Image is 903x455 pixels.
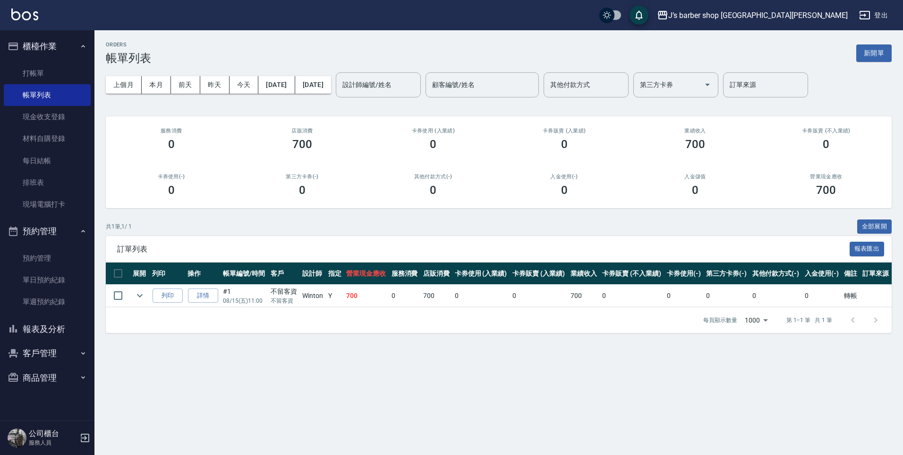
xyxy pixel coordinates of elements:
[772,128,880,134] h2: 卡券販賣 (不入業績)
[510,262,568,285] th: 卡券販賣 (入業績)
[802,262,842,285] th: 入金使用(-)
[4,247,91,269] a: 預約管理
[379,174,487,180] h2: 其他付款方式(-)
[4,341,91,366] button: 客戶管理
[130,262,150,285] th: 展開
[271,287,298,297] div: 不留客資
[300,285,326,307] td: Winton
[561,184,568,197] h3: 0
[664,262,704,285] th: 卡券使用(-)
[221,285,268,307] td: #1
[117,128,225,134] h3: 服務消費
[389,285,421,307] td: 0
[561,138,568,151] h3: 0
[750,285,803,307] td: 0
[200,76,230,94] button: 昨天
[641,128,749,134] h2: 業績收入
[568,262,600,285] th: 業績收入
[171,76,200,94] button: 前天
[248,128,356,134] h2: 店販消費
[850,244,885,253] a: 報表匯出
[452,285,511,307] td: 0
[106,52,151,65] h3: 帳單列表
[223,297,265,305] p: 08/15 (五) 11:00
[703,316,737,324] p: 每頁顯示數量
[230,76,259,94] button: 今天
[4,317,91,341] button: 報表及分析
[421,262,452,285] th: 店販消費
[750,262,803,285] th: 其他付款方式(-)
[29,438,77,447] p: 服務人員
[4,150,91,172] a: 每日結帳
[153,289,183,303] button: 列印
[4,84,91,106] a: 帳單列表
[11,9,38,20] img: Logo
[106,42,151,48] h2: ORDERS
[568,285,600,307] td: 700
[430,184,436,197] h3: 0
[857,219,892,234] button: 全部展開
[221,262,268,285] th: 帳單編號/時間
[389,262,421,285] th: 服務消費
[326,262,344,285] th: 指定
[185,262,221,285] th: 操作
[299,184,306,197] h3: 0
[106,76,142,94] button: 上個月
[816,184,836,197] h3: 700
[4,34,91,59] button: 櫃檯作業
[700,77,715,92] button: Open
[823,138,829,151] h3: 0
[4,172,91,193] a: 排班表
[430,138,436,151] h3: 0
[344,262,389,285] th: 營業現金應收
[842,262,860,285] th: 備註
[188,289,218,303] a: 詳情
[802,285,842,307] td: 0
[4,219,91,244] button: 預約管理
[168,138,175,151] h3: 0
[4,269,91,291] a: 單日預約紀錄
[4,62,91,84] a: 打帳單
[641,174,749,180] h2: 入金儲值
[452,262,511,285] th: 卡券使用 (入業績)
[421,285,452,307] td: 700
[4,193,91,215] a: 現場電腦打卡
[258,76,295,94] button: [DATE]
[117,174,225,180] h2: 卡券使用(-)
[653,6,852,25] button: J’s barber shop [GEOGRAPHIC_DATA][PERSON_NAME]
[630,6,648,25] button: save
[29,429,77,438] h5: 公司櫃台
[379,128,487,134] h2: 卡券使用 (入業績)
[4,128,91,149] a: 材料自購登錄
[786,316,832,324] p: 第 1–1 筆 共 1 筆
[692,184,699,197] h3: 0
[271,297,298,305] p: 不留客資
[8,429,26,447] img: Person
[4,106,91,128] a: 現金收支登錄
[268,262,300,285] th: 客戶
[600,262,664,285] th: 卡券販賣 (不入業績)
[685,138,705,151] h3: 700
[772,174,880,180] h2: 營業現金應收
[4,366,91,390] button: 商品管理
[4,291,91,313] a: 單週預約紀錄
[842,285,860,307] td: 轉帳
[510,174,618,180] h2: 入金使用(-)
[741,307,771,333] div: 1000
[295,76,331,94] button: [DATE]
[704,262,750,285] th: 第三方卡券(-)
[292,138,312,151] h3: 700
[510,128,618,134] h2: 卡券販賣 (入業績)
[856,44,892,62] button: 新開單
[168,184,175,197] h3: 0
[142,76,171,94] button: 本月
[344,285,389,307] td: 700
[326,285,344,307] td: Y
[668,9,848,21] div: J’s barber shop [GEOGRAPHIC_DATA][PERSON_NAME]
[855,7,892,24] button: 登出
[248,174,356,180] h2: 第三方卡券(-)
[300,262,326,285] th: 設計師
[600,285,664,307] td: 0
[117,245,850,254] span: 訂單列表
[133,289,147,303] button: expand row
